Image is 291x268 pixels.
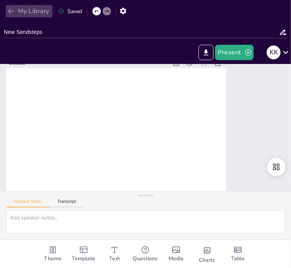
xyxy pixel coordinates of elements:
span: Template [72,255,96,263]
button: Present [215,45,254,60]
div: Add text boxes [99,240,130,268]
div: Add a table [222,240,253,268]
button: Speaker Notes [6,199,50,207]
div: Add charts and graphs [192,240,222,268]
span: Theme [44,255,62,263]
div: Get real-time input from your audience [130,240,161,268]
span: Text [109,255,120,263]
button: Transcript [50,199,84,207]
button: Export to PowerPoint [198,45,214,60]
div: Saved [58,8,82,15]
span: Questions [133,255,158,263]
span: Table [231,255,245,263]
div: Add ready made slides [68,240,99,268]
button: My Library [6,5,52,17]
button: K K [267,45,281,60]
span: Charts [199,256,215,265]
div: Add images, graphics, shapes or video [161,240,192,268]
span: Media [169,255,184,263]
div: K K [267,46,281,59]
input: Insert title [4,27,279,38]
div: Change the overall theme [37,240,68,268]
